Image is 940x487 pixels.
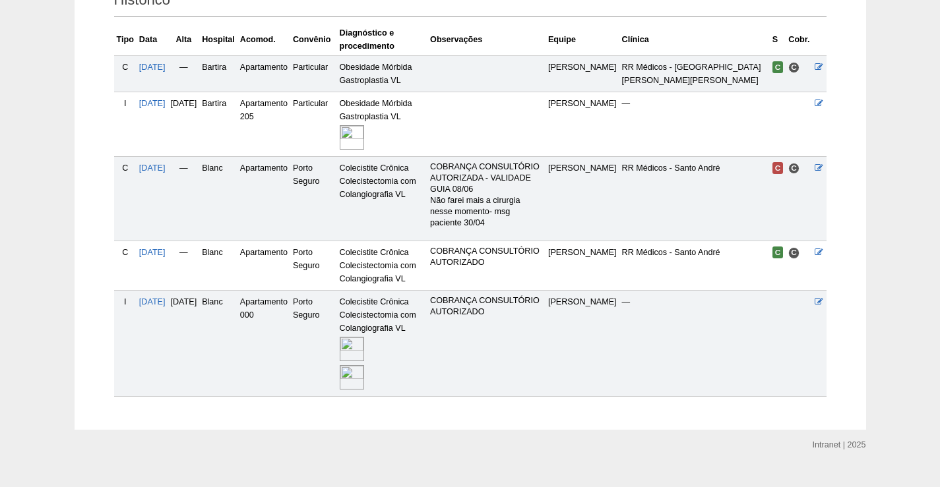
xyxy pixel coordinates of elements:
td: Blanc [199,156,237,241]
td: Porto Seguro [290,241,337,291]
th: Diagnóstico e procedimento [337,24,428,56]
div: C [117,61,134,74]
td: Bartira [199,55,237,92]
td: Obesidade Mórbida Gastroplastia VL [337,92,428,156]
th: Data [137,24,168,56]
td: Particular [290,55,337,92]
span: Cancelada [772,162,784,174]
a: [DATE] [139,99,166,108]
td: Particular [290,92,337,156]
span: Consultório [788,62,799,73]
span: Consultório [788,163,799,174]
th: Equipe [546,24,619,56]
td: — [619,92,770,156]
span: [DATE] [171,99,197,108]
span: Consultório [788,247,799,258]
span: Confirmada [772,61,784,73]
td: Colecistite Crônica Colecistectomia com Colangiografia VL [337,241,428,291]
th: Tipo [114,24,137,56]
td: — [168,156,200,241]
td: Porto Seguro [290,291,337,397]
td: Apartamento [237,156,290,241]
td: Obesidade Mórbida Gastroplastia VL [337,55,428,92]
p: COBRANÇA CONSULTÓRIO AUTORIZADO [430,295,543,318]
td: RR Médicos - Santo André [619,241,770,291]
td: — [168,241,200,291]
div: I [117,97,134,110]
p: COBRANÇA CONSULTÓRIO AUTORIZADO [430,246,543,268]
th: Observações [427,24,546,56]
div: C [117,161,134,175]
div: C [117,246,134,259]
th: Convênio [290,24,337,56]
th: Clínica [619,24,770,56]
div: I [117,295,134,308]
a: [DATE] [139,248,166,257]
td: Colecistite Crônica Colecistectomia com Colangiografia VL [337,291,428,397]
td: RR Médicos - Santo André [619,156,770,241]
a: [DATE] [139,63,166,72]
td: [PERSON_NAME] [546,241,619,291]
td: Apartamento [237,241,290,291]
td: Colecistite Crônica Colecistectomia com Colangiografia VL [337,156,428,241]
td: Apartamento 000 [237,291,290,397]
td: Porto Seguro [290,156,337,241]
p: COBRANÇA CONSULTÓRIO AUTORIZADA - VALIDADE GUIA 08/06 Não farei mais a cirurgia nesse momento- ms... [430,161,543,229]
th: Cobr. [786,24,812,56]
div: Intranet | 2025 [813,438,866,451]
td: RR Médicos - [GEOGRAPHIC_DATA][PERSON_NAME][PERSON_NAME] [619,55,770,92]
td: [PERSON_NAME] [546,92,619,156]
span: Confirmada [772,246,784,258]
th: Acomod. [237,24,290,56]
td: Blanc [199,291,237,397]
span: [DATE] [171,297,197,306]
td: [PERSON_NAME] [546,156,619,241]
td: — [168,55,200,92]
a: [DATE] [139,163,166,173]
a: [DATE] [139,297,166,306]
td: [PERSON_NAME] [546,55,619,92]
th: S [770,24,786,56]
td: — [619,291,770,397]
td: Apartamento 205 [237,92,290,156]
td: Bartira [199,92,237,156]
th: Hospital [199,24,237,56]
th: Alta [168,24,200,56]
td: Apartamento [237,55,290,92]
td: [PERSON_NAME] [546,291,619,397]
td: Blanc [199,241,237,291]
